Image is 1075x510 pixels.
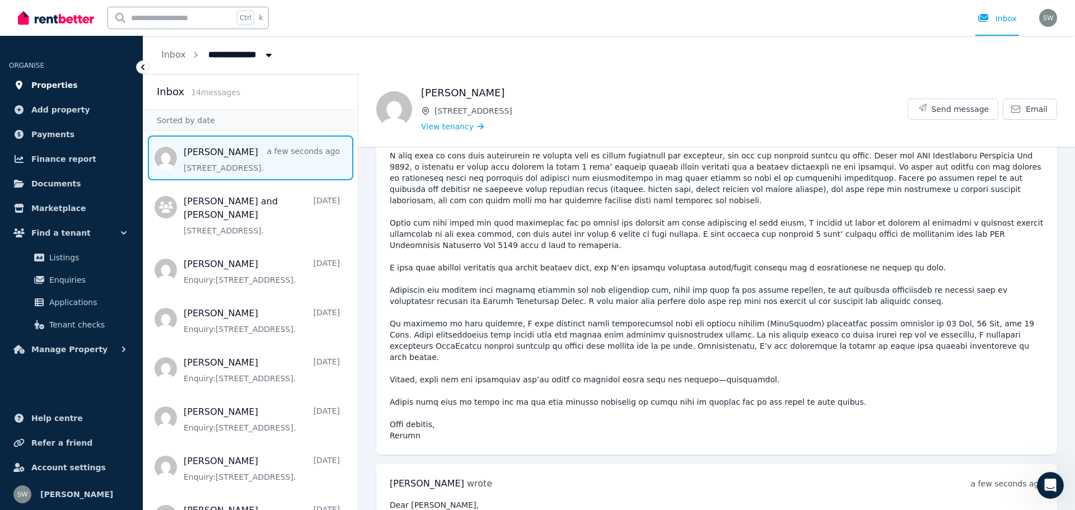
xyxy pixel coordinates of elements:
[22,79,202,118] p: Hi [PERSON_NAME] 👋
[16,293,208,314] div: Creating and Managing Your Ad
[9,74,134,96] a: Properties
[16,231,208,252] div: Rental Payments - How They Work
[31,128,74,141] span: Payments
[131,18,153,40] img: Profile image for Jeremy
[16,252,208,273] div: How much does it cost?
[421,121,474,132] span: View tenancy
[1003,99,1057,120] a: Email
[31,436,92,450] span: Refer a friend
[31,78,78,92] span: Properties
[177,377,195,385] span: Help
[22,118,202,137] p: How can we help?
[157,84,184,100] h2: Inbox
[421,85,908,101] h1: [PERSON_NAME]
[31,152,96,166] span: Finance report
[1026,104,1048,115] span: Email
[421,121,484,132] a: View tenancy
[31,177,81,190] span: Documents
[49,273,125,287] span: Enquiries
[149,349,224,394] button: Help
[184,195,340,236] a: [PERSON_NAME] and [PERSON_NAME][DATE][STREET_ADDRESS].
[31,343,107,356] span: Manage Property
[23,161,187,172] div: Send us a message
[9,407,134,429] a: Help centre
[1039,9,1057,27] img: Stacey Walker
[161,49,186,60] a: Inbox
[31,202,86,215] span: Marketplace
[23,236,188,247] div: Rental Payments - How They Work
[9,62,44,69] span: ORGANISE
[13,269,129,291] a: Enquiries
[143,110,358,131] div: Sorted by date
[25,377,50,385] span: Home
[13,246,129,269] a: Listings
[908,99,998,119] button: Send message
[184,405,340,433] a: [PERSON_NAME][DATE]Enquiry:[STREET_ADDRESS].
[13,314,129,336] a: Tenant checks
[31,411,83,425] span: Help centre
[11,151,213,194] div: Send us a messageWe typically reply in under 30 minutes
[16,204,208,227] button: Search for help
[23,277,188,289] div: Lease Agreement
[49,296,125,309] span: Applications
[237,11,254,25] span: Ctrl
[23,256,188,268] div: How much does it cost?
[978,13,1017,24] div: Inbox
[9,148,134,170] a: Finance report
[184,258,340,286] a: [PERSON_NAME][DATE]Enquiry:[STREET_ADDRESS].
[31,461,106,474] span: Account settings
[376,91,412,127] img: Rechelle Carroll
[31,226,91,240] span: Find a tenant
[9,222,134,244] button: Find a tenant
[110,18,132,40] img: Profile image for Earl
[152,18,175,40] img: Profile image for Rochelle
[434,105,908,116] span: [STREET_ADDRESS]
[23,298,188,310] div: Creating and Managing Your Ad
[9,197,134,219] a: Marketplace
[193,18,213,38] div: Close
[390,105,1044,441] pre: Lore Ipsumdol, Sitam con adi elit seddoei, tem I utlaboreet dolo magnaaliqua en admi veni qu nos ...
[13,485,31,503] img: Stacey Walker
[49,318,125,331] span: Tenant checks
[18,10,94,26] img: RentBetter
[184,455,340,483] a: [PERSON_NAME][DATE]Enquiry:[STREET_ADDRESS].
[49,251,125,264] span: Listings
[9,172,134,195] a: Documents
[9,432,134,454] a: Refer a friend
[93,377,132,385] span: Messages
[184,146,340,174] a: [PERSON_NAME]a few seconds ago[STREET_ADDRESS].
[74,349,149,394] button: Messages
[22,23,87,38] img: logo
[932,104,989,115] span: Send message
[16,273,208,293] div: Lease Agreement
[184,356,340,384] a: [PERSON_NAME][DATE]Enquiry:[STREET_ADDRESS].
[143,36,292,74] nav: Breadcrumb
[9,338,134,361] button: Manage Property
[40,488,113,501] span: [PERSON_NAME]
[9,99,134,121] a: Add property
[1037,472,1064,499] iframe: Intercom live chat
[191,88,240,97] span: 14 message s
[467,478,492,489] span: wrote
[9,456,134,479] a: Account settings
[13,291,129,314] a: Applications
[390,478,464,489] span: [PERSON_NAME]
[971,479,1044,488] time: a few seconds ago
[23,172,187,184] div: We typically reply in under 30 minutes
[259,13,263,22] span: k
[23,210,91,222] span: Search for help
[184,307,340,335] a: [PERSON_NAME][DATE]Enquiry:[STREET_ADDRESS].
[9,123,134,146] a: Payments
[31,103,90,116] span: Add property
